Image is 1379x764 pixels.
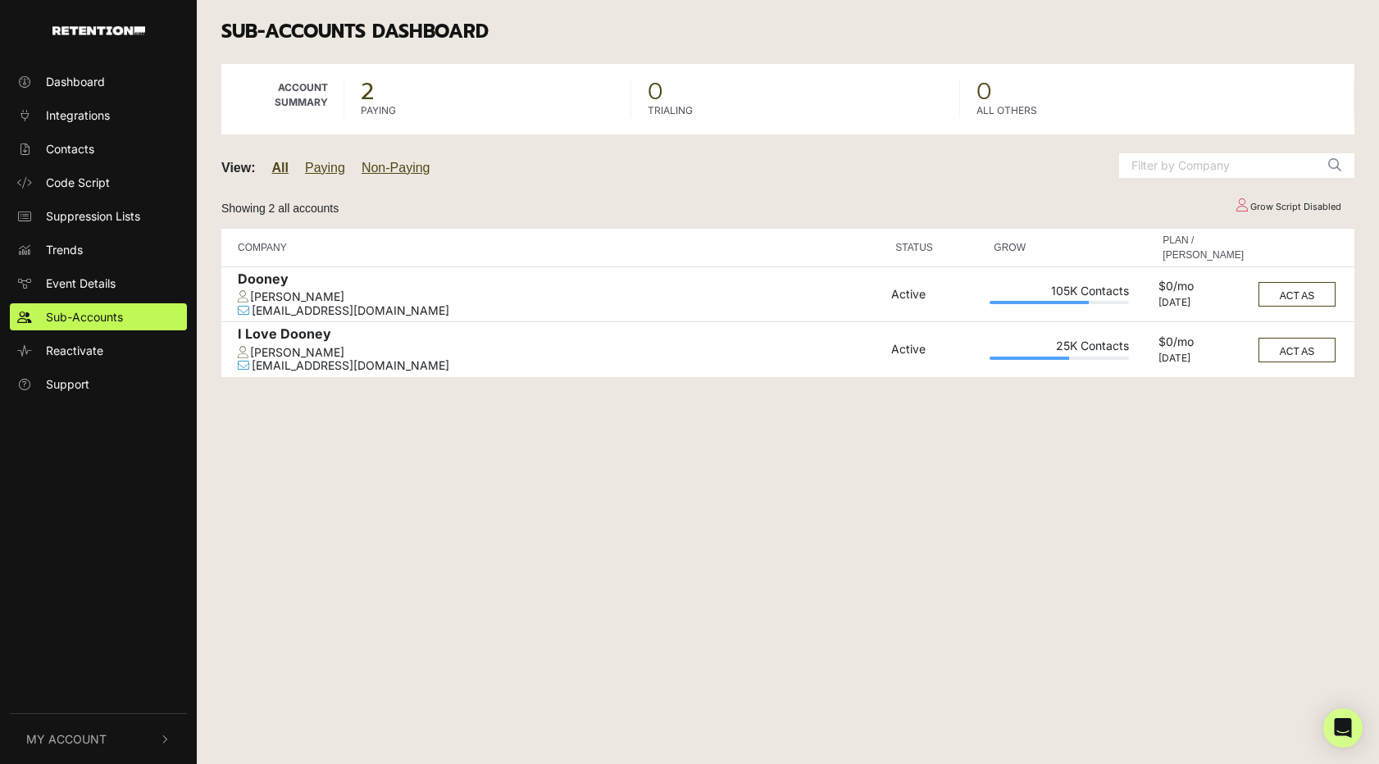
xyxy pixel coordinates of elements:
[10,202,187,230] a: Suppression Lists
[10,135,187,162] a: Contacts
[46,241,83,258] span: Trends
[26,730,107,748] span: My Account
[46,308,123,325] span: Sub-Accounts
[221,64,344,134] td: Account Summary
[238,346,883,360] div: [PERSON_NAME]
[990,339,1129,357] div: 25K Contacts
[361,74,374,109] strong: 2
[648,80,944,103] span: 0
[238,304,883,318] div: [EMAIL_ADDRESS][DOMAIN_NAME]
[1258,338,1336,362] button: ACT AS
[221,228,887,266] th: COMPANY
[887,228,985,266] th: STATUS
[10,714,187,764] button: My Account
[46,207,140,225] span: Suppression Lists
[887,266,985,322] td: Active
[10,169,187,196] a: Code Script
[990,284,1129,302] div: 105K Contacts
[10,337,187,364] a: Reactivate
[1158,280,1248,297] div: $0/mo
[1119,153,1316,178] input: Filter by Company
[272,161,289,175] a: All
[46,73,105,90] span: Dashboard
[305,161,345,175] a: Paying
[1158,335,1248,352] div: $0/mo
[1158,297,1248,308] div: [DATE]
[238,359,883,373] div: [EMAIL_ADDRESS][DOMAIN_NAME]
[221,161,256,175] strong: View:
[976,80,1338,103] span: 0
[10,371,187,398] a: Support
[361,103,396,118] label: PAYING
[10,303,187,330] a: Sub-Accounts
[1158,352,1248,364] div: [DATE]
[1154,228,1252,266] th: PLAN / [PERSON_NAME]
[238,271,883,290] div: Dooney
[10,270,187,297] a: Event Details
[976,103,1037,118] label: ALL OTHERS
[52,26,145,35] img: Retention.com
[221,202,339,215] small: Showing 2 all accounts
[648,103,693,118] label: TRIALING
[362,161,430,175] a: Non-Paying
[1221,193,1354,221] td: Grow Script Disabled
[10,102,187,129] a: Integrations
[1323,708,1363,748] div: Open Intercom Messenger
[887,322,985,377] td: Active
[990,301,1129,304] div: Plan Usage: 71%
[46,342,103,359] span: Reactivate
[238,290,883,304] div: [PERSON_NAME]
[985,228,1133,266] th: GROW
[238,326,883,345] div: I Love Dooney
[10,68,187,95] a: Dashboard
[221,20,1354,43] h3: Sub-accounts Dashboard
[990,357,1129,360] div: Plan Usage: 57%
[46,174,110,191] span: Code Script
[46,275,116,292] span: Event Details
[46,140,94,157] span: Contacts
[46,107,110,124] span: Integrations
[46,375,89,393] span: Support
[1258,282,1336,307] button: ACT AS
[10,236,187,263] a: Trends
